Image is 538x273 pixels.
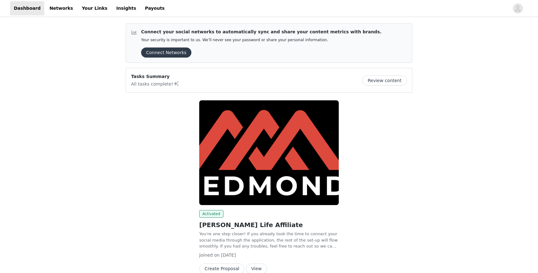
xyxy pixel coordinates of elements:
[131,80,179,87] p: All tasks complete!
[141,38,382,42] p: Your security is important to us. We’ll never see your password or share your personal information.
[78,1,111,15] a: Your Links
[199,231,339,249] p: You're one step closer! If you already took the time to connect your social media through the app...
[141,47,191,58] button: Connect Networks
[113,1,140,15] a: Insights
[131,73,179,80] p: Tasks Summary
[246,266,267,271] a: View
[199,210,223,218] span: Activated
[141,1,168,15] a: Payouts
[46,1,77,15] a: Networks
[141,29,382,35] p: Connect your social networks to automatically sync and share your content metrics with brands.
[362,75,407,86] button: Review content
[221,253,236,258] span: [DATE]
[10,1,44,15] a: Dashboard
[199,220,339,230] h2: [PERSON_NAME] Life Affiliate
[199,253,220,258] span: Joined on
[515,3,521,14] div: avatar
[199,100,339,205] img: Redmond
